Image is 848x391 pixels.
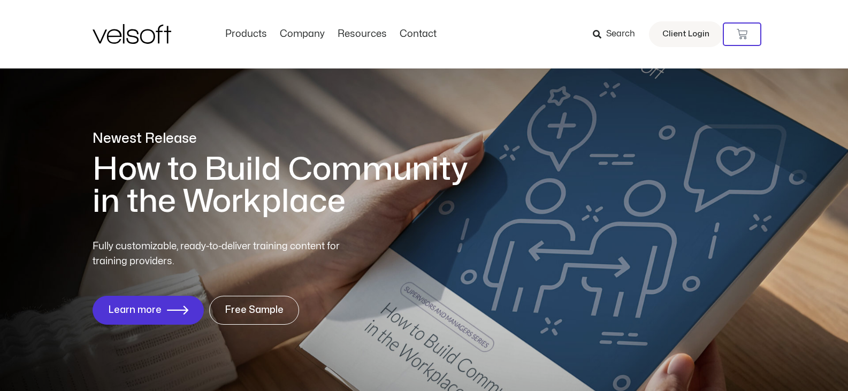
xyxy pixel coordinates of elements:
p: Newest Release [93,129,483,148]
span: Client Login [662,27,709,41]
a: Learn more [93,296,204,325]
span: Free Sample [225,305,284,316]
a: Search [593,25,643,43]
img: Velsoft Training Materials [93,24,171,44]
a: Client Login [649,21,723,47]
a: ContactMenu Toggle [393,28,443,40]
a: ResourcesMenu Toggle [331,28,393,40]
span: Learn more [108,305,162,316]
nav: Menu [219,28,443,40]
p: Fully customizable, ready-to-deliver training content for training providers. [93,239,359,269]
span: Search [606,27,635,41]
h1: How to Build Community in the Workplace [93,154,483,218]
a: CompanyMenu Toggle [273,28,331,40]
a: ProductsMenu Toggle [219,28,273,40]
a: Free Sample [209,296,299,325]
